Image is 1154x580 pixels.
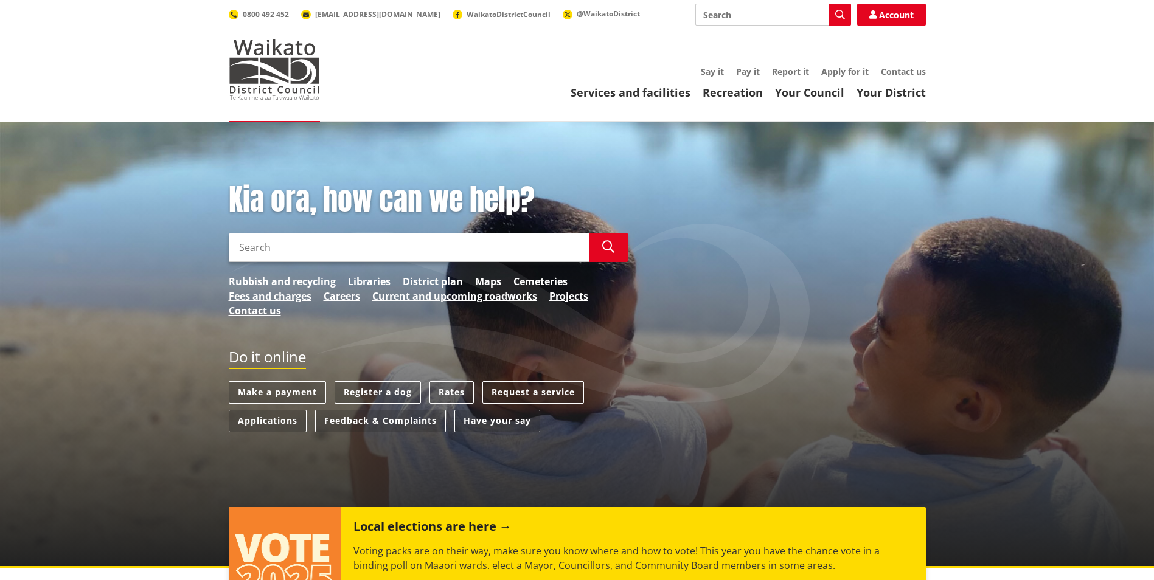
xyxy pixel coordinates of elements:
[703,85,763,100] a: Recreation
[577,9,640,19] span: @WaikatoDistrict
[229,39,320,100] img: Waikato District Council - Te Kaunihera aa Takiwaa o Waikato
[229,274,336,289] a: Rubbish and recycling
[403,274,463,289] a: District plan
[563,9,640,19] a: @WaikatoDistrict
[571,85,690,100] a: Services and facilities
[857,85,926,100] a: Your District
[736,66,760,77] a: Pay it
[482,381,584,404] a: Request a service
[229,348,306,370] h2: Do it online
[775,85,844,100] a: Your Council
[353,519,511,537] h2: Local elections are here
[429,381,474,404] a: Rates
[453,9,551,19] a: WaikatoDistrictCouncil
[881,66,926,77] a: Contact us
[467,9,551,19] span: WaikatoDistrictCouncil
[315,410,446,432] a: Feedback & Complaints
[229,410,307,432] a: Applications
[372,289,537,303] a: Current and upcoming roadworks
[821,66,869,77] a: Apply for it
[229,289,311,303] a: Fees and charges
[243,9,289,19] span: 0800 492 452
[335,381,421,404] a: Register a dog
[475,274,501,289] a: Maps
[229,9,289,19] a: 0800 492 452
[229,182,628,218] h1: Kia ora, how can we help?
[454,410,540,432] a: Have your say
[513,274,568,289] a: Cemeteries
[229,381,326,404] a: Make a payment
[324,289,360,303] a: Careers
[857,4,926,26] a: Account
[315,9,440,19] span: [EMAIL_ADDRESS][DOMAIN_NAME]
[348,274,391,289] a: Libraries
[701,66,724,77] a: Say it
[353,544,913,573] p: Voting packs are on their way, make sure you know where and how to vote! This year you have the c...
[301,9,440,19] a: [EMAIL_ADDRESS][DOMAIN_NAME]
[229,233,589,262] input: Search input
[549,289,588,303] a: Projects
[229,303,281,318] a: Contact us
[772,66,809,77] a: Report it
[695,4,851,26] input: Search input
